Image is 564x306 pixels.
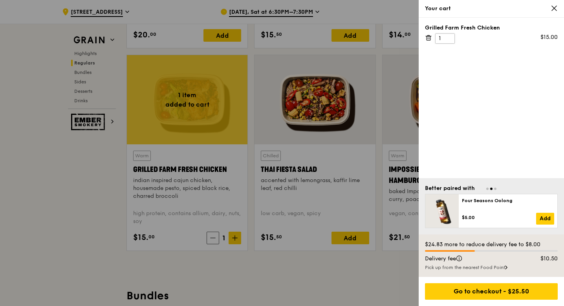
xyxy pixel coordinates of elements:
[527,255,563,263] div: $10.50
[420,255,527,263] div: Delivery fee
[494,188,496,190] span: Go to slide 3
[425,24,558,32] div: Grilled Farm Fresh Chicken
[425,184,475,192] div: Better paired with
[425,264,558,271] div: Pick up from the nearest Food Point
[540,33,558,41] div: $15.00
[486,188,489,190] span: Go to slide 1
[425,283,558,300] div: Go to checkout - $25.50
[536,213,554,225] a: Add
[425,5,558,13] div: Your cart
[490,188,493,190] span: Go to slide 2
[462,197,554,204] div: Four Seasons Oolong
[425,241,558,249] div: $24.83 more to reduce delivery fee to $8.00
[462,214,536,221] div: $5.00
